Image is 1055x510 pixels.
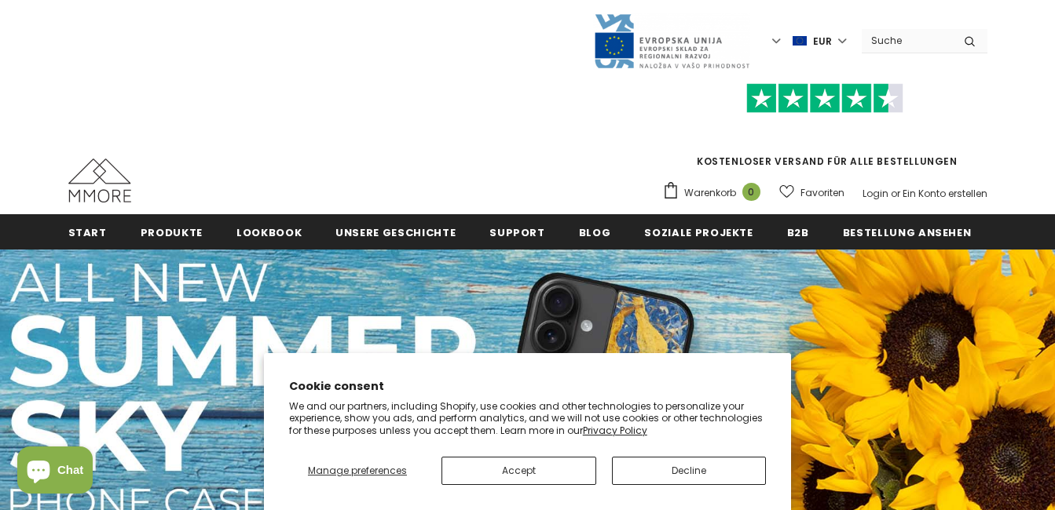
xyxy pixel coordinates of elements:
span: or [891,187,900,200]
h2: Cookie consent [289,378,767,395]
a: Lookbook [236,214,302,250]
a: Blog [579,214,611,250]
span: Blog [579,225,611,240]
a: Ein Konto erstellen [903,187,987,200]
button: Accept [441,457,596,485]
a: Login [863,187,888,200]
span: KOSTENLOSER VERSAND FÜR ALLE BESTELLUNGEN [662,90,987,168]
button: Decline [612,457,767,485]
span: Favoriten [800,185,844,201]
iframe: Customer reviews powered by Trustpilot [662,113,987,154]
span: Lookbook [236,225,302,240]
p: We and our partners, including Shopify, use cookies and other technologies to personalize your ex... [289,400,767,437]
a: Javni Razpis [593,34,750,47]
img: MMORE Cases [68,158,131,202]
a: Support [489,214,545,250]
span: Start [68,225,107,240]
inbox-online-store-chat: Shopify online store chat [13,446,97,497]
span: Produkte [141,225,203,240]
span: Manage preferences [308,464,407,477]
a: Start [68,214,107,250]
a: Privacy Policy [583,424,647,437]
span: Unsere Geschichte [335,225,456,240]
span: B2B [787,225,809,240]
img: Vertrauen Sie Pilot Stars [746,83,903,114]
a: Produkte [141,214,203,250]
span: Soziale Projekte [644,225,753,240]
a: Bestellung ansehen [843,214,972,250]
input: Search Site [862,29,952,52]
span: EUR [813,34,832,49]
span: Support [489,225,545,240]
a: B2B [787,214,809,250]
span: 0 [742,183,760,201]
img: Javni Razpis [593,13,750,70]
a: Warenkorb 0 [662,181,768,205]
a: Soziale Projekte [644,214,753,250]
a: Unsere Geschichte [335,214,456,250]
a: Favoriten [779,179,844,206]
span: Bestellung ansehen [843,225,972,240]
button: Manage preferences [289,457,426,485]
span: Warenkorb [684,185,736,201]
